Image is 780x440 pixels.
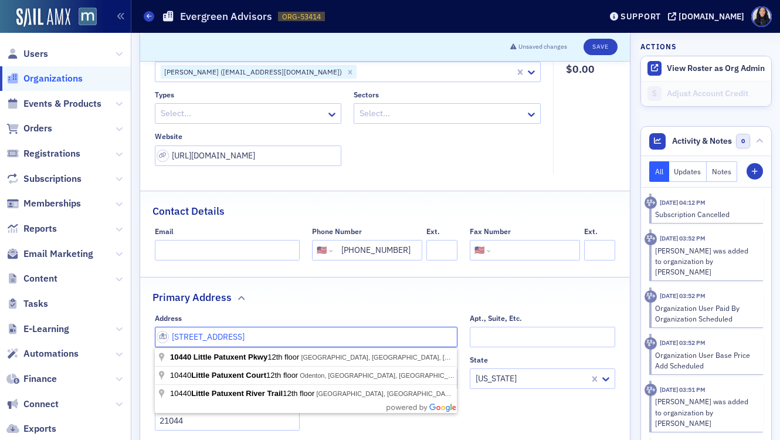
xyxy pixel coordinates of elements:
[655,303,755,324] div: Organization User Paid By Organization Scheduled
[155,314,182,323] div: Address
[566,62,615,77] span: $0.00
[645,337,657,350] div: Activity
[470,227,511,236] div: Fax Number
[6,48,48,60] a: Users
[301,354,510,361] span: [GEOGRAPHIC_DATA], [GEOGRAPHIC_DATA], [GEOGRAPHIC_DATA]
[344,65,357,79] div: Remove Will O'Donnell (wodonnell@evergreenadvisorsllc.com)
[180,9,272,23] h1: Evergreen Advisors
[23,398,59,411] span: Connect
[170,353,191,361] span: 10440
[23,373,57,385] span: Finance
[655,396,755,428] div: [PERSON_NAME] was added to organization by [PERSON_NAME]
[170,371,300,380] span: 10440 12th floor
[426,227,440,236] div: Ext.
[6,373,57,385] a: Finance
[6,422,56,435] a: Exports
[645,197,657,209] div: Activity
[152,290,232,305] h2: Primary Address
[312,227,362,236] div: Phone Number
[300,372,466,379] span: Odenton, [GEOGRAPHIC_DATA], [GEOGRAPHIC_DATA]
[23,297,48,310] span: Tasks
[640,41,677,52] h4: Actions
[23,147,80,160] span: Registrations
[655,209,755,219] div: Subscription Cancelled
[679,11,744,22] div: [DOMAIN_NAME]
[655,245,755,277] div: [PERSON_NAME] was added to organization by [PERSON_NAME]
[667,63,765,74] button: View Roster as Org Admin
[584,227,598,236] div: Ext.
[23,122,52,135] span: Orders
[152,204,225,219] h2: Contact Details
[736,134,751,148] span: 0
[23,172,82,185] span: Subscriptions
[79,8,97,26] img: SailAMX
[645,384,657,396] div: Activity
[6,347,79,360] a: Automations
[23,48,48,60] span: Users
[660,339,706,347] time: 8/20/2024 03:52 PM
[282,12,321,22] span: ORG-53414
[620,11,661,22] div: Support
[155,227,174,236] div: Email
[6,297,48,310] a: Tasks
[70,8,97,28] a: View Homepage
[645,290,657,303] div: Activity
[707,161,737,182] button: Notes
[23,422,56,435] span: Exports
[641,81,771,106] a: Adjust Account Credit
[474,244,484,256] div: 🇺🇸
[667,89,765,99] div: Adjust Account Credit
[470,356,488,364] div: State
[23,97,101,110] span: Events & Products
[170,389,316,398] span: 10440 12th floor
[155,132,182,141] div: Website
[584,39,617,55] button: Save
[669,161,707,182] button: Updates
[6,72,83,85] a: Organizations
[751,6,772,27] span: Profile
[316,390,525,397] span: [GEOGRAPHIC_DATA], [GEOGRAPHIC_DATA], [GEOGRAPHIC_DATA]
[23,222,57,235] span: Reports
[672,135,732,147] span: Activity & Notes
[194,353,267,361] span: Little Patuxent Pkwy
[645,233,657,245] div: Activity
[23,272,57,285] span: Content
[23,248,93,260] span: Email Marketing
[6,323,69,336] a: E-Learning
[155,90,174,99] div: Types
[6,272,57,285] a: Content
[6,122,52,135] a: Orders
[668,12,748,21] button: [DOMAIN_NAME]
[660,234,706,242] time: 8/20/2024 03:52 PM
[6,222,57,235] a: Reports
[23,347,79,360] span: Automations
[170,353,301,361] span: 12th floor
[649,161,669,182] button: All
[6,398,59,411] a: Connect
[518,42,567,52] span: Unsaved changes
[23,72,83,85] span: Organizations
[191,389,283,398] span: Little Patuxent River Trail
[6,147,80,160] a: Registrations
[23,197,81,210] span: Memberships
[191,371,266,380] span: Little Patuxent Court
[660,292,706,300] time: 8/20/2024 03:52 PM
[470,314,522,323] div: Apt., Suite, Etc.
[6,197,81,210] a: Memberships
[23,323,69,336] span: E-Learning
[317,244,327,256] div: 🇺🇸
[16,8,70,27] img: SailAMX
[354,90,379,99] div: Sectors
[660,385,706,394] time: 8/20/2024 03:51 PM
[6,248,93,260] a: Email Marketing
[655,350,755,371] div: Organization User Base Price Add Scheduled
[660,198,706,207] time: 8/20/2024 04:12 PM
[6,97,101,110] a: Events & Products
[161,65,344,79] div: [PERSON_NAME] ([EMAIL_ADDRESS][DOMAIN_NAME])
[6,172,82,185] a: Subscriptions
